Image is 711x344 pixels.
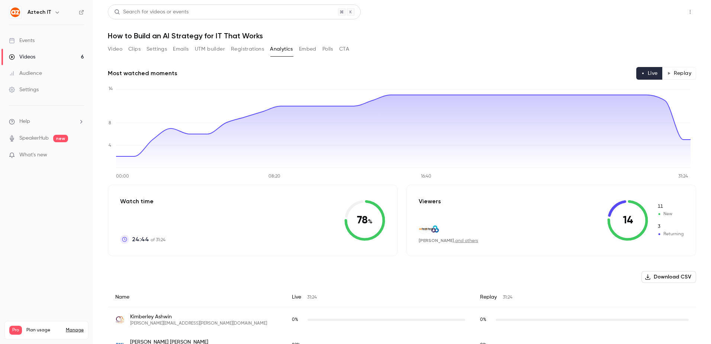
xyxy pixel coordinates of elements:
tspan: 8 [109,121,111,125]
button: Embed [299,43,316,55]
div: , [419,238,478,244]
span: Help [19,118,30,125]
button: Settings [147,43,167,55]
p: of 31:24 [132,235,165,244]
button: Top Bar Actions [684,6,696,18]
span: 31:24 [307,295,317,300]
li: help-dropdown-opener [9,118,84,125]
p: Watch time [120,197,165,206]
tspan: 16:40 [421,174,431,179]
button: Emails [173,43,189,55]
tspan: 14 [109,87,113,91]
span: Returning [657,231,684,238]
button: Video [108,43,122,55]
div: Replay [473,287,696,307]
button: UTM builder [195,43,225,55]
img: Aztech IT [9,6,21,18]
button: Replay [662,67,696,80]
a: and others [455,239,478,243]
tspan: 00:00 [116,174,129,179]
h6: Aztech IT [28,9,51,16]
tspan: 08:20 [268,174,280,179]
img: pickereurope.ac.uk [431,225,439,233]
button: Clips [128,43,141,55]
h2: Most watched moments [108,69,177,78]
span: Live watch time [292,316,304,323]
h1: How to Build an AI Strategy for IT That Works [108,31,696,40]
span: 0 % [480,318,486,322]
img: aztechit.co.uk [425,228,433,231]
div: Audience [9,70,42,77]
button: Share [649,4,678,19]
span: 24:44 [132,235,149,244]
span: 31:24 [503,295,512,300]
div: Live [284,287,473,307]
a: SpeakerHub [19,134,49,142]
span: new [53,135,68,142]
button: CTA [339,43,349,55]
div: Settings [9,86,39,93]
iframe: Noticeable Trigger [75,152,84,159]
p: Viewers [419,197,441,206]
span: Replay watch time [480,316,492,323]
div: Videos [9,53,35,61]
button: Download CSV [641,271,696,283]
span: 0 % [292,318,298,322]
div: Name [108,287,284,307]
span: [PERSON_NAME] [419,238,454,243]
span: What's new [19,151,47,159]
tspan: 31:24 [678,174,688,179]
div: kimberley.ashwin@autismoxford.org.uk [108,307,696,333]
a: Manage [66,327,84,333]
button: Polls [322,43,333,55]
button: Registrations [231,43,264,55]
button: Analytics [270,43,293,55]
button: Live [636,67,663,80]
div: Search for videos or events [114,8,189,16]
span: Plan usage [26,327,61,333]
tspan: 4 [109,143,111,148]
img: autismoxford.org.uk [115,315,124,324]
span: New [657,203,684,210]
span: Pro [9,326,22,335]
span: New [657,211,684,217]
span: Returning [657,223,684,230]
span: [PERSON_NAME][EMAIL_ADDRESS][PERSON_NAME][DOMAIN_NAME] [130,321,267,327]
span: Kimberley Ashwin [130,313,267,321]
img: aztechit.co.uk [419,228,427,231]
div: Events [9,37,35,44]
